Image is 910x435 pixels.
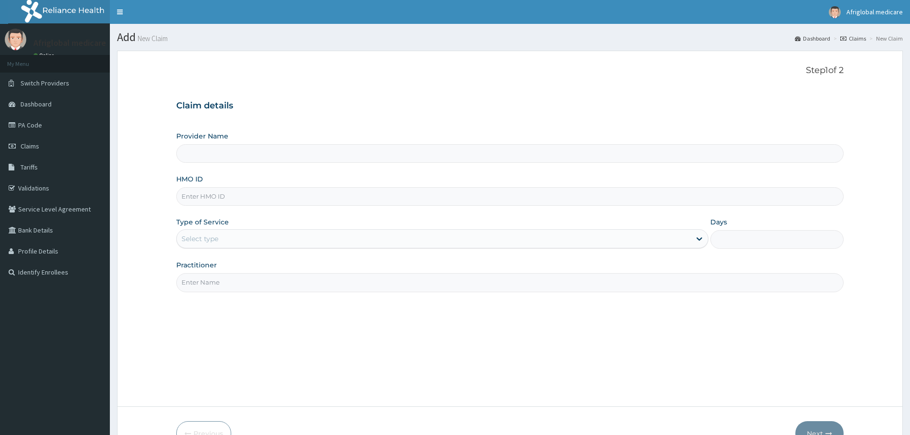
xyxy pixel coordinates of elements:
[176,217,229,227] label: Type of Service
[795,34,830,42] a: Dashboard
[176,131,228,141] label: Provider Name
[710,217,727,227] label: Days
[21,163,38,171] span: Tariffs
[829,6,841,18] img: User Image
[33,39,106,47] p: Afriglobal medicare
[21,79,69,87] span: Switch Providers
[21,142,39,150] span: Claims
[117,31,903,43] h1: Add
[176,65,844,76] p: Step 1 of 2
[176,273,844,292] input: Enter Name
[21,100,52,108] span: Dashboard
[176,174,203,184] label: HMO ID
[176,101,844,111] h3: Claim details
[867,34,903,42] li: New Claim
[5,29,26,50] img: User Image
[33,52,56,59] a: Online
[846,8,903,16] span: Afriglobal medicare
[182,234,218,244] div: Select type
[840,34,866,42] a: Claims
[136,35,168,42] small: New Claim
[176,260,217,270] label: Practitioner
[176,187,844,206] input: Enter HMO ID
